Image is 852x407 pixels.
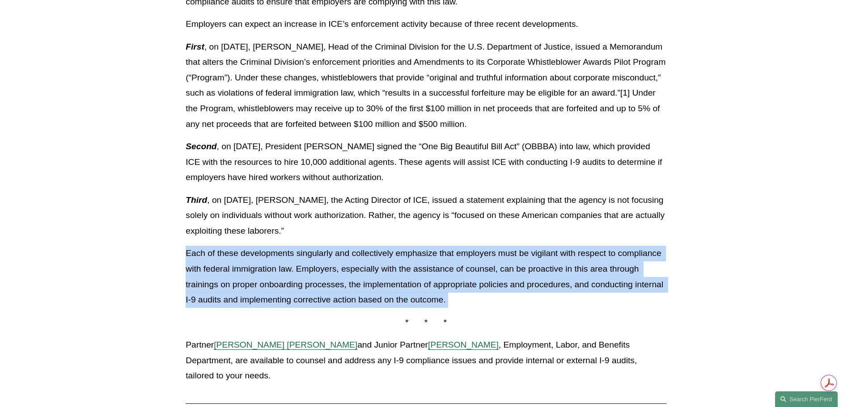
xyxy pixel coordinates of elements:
[186,139,666,185] p: , on [DATE], President [PERSON_NAME] signed the “One Big Beautiful Bill Act” (OBBBA) into law, wh...
[186,142,216,151] em: Second
[214,340,357,349] a: [PERSON_NAME] [PERSON_NAME]
[186,246,666,307] p: Each of these developments singularly and collectively emphasize that employers must be vigilant ...
[186,17,666,32] p: Employers can expect an increase in ICE’s enforcement activity because of three recent developments.
[186,39,666,132] p: , on [DATE], [PERSON_NAME], Head of the Criminal Division for the U.S. Department of Justice, iss...
[428,340,499,349] a: [PERSON_NAME]
[186,337,666,384] p: Partner and Junior Partner , Employment, Labor, and Benefits Department, are available to counsel...
[775,391,838,407] a: Search this site
[186,42,204,51] em: First
[186,195,207,205] em: Third
[186,193,666,239] p: , on [DATE], [PERSON_NAME], the Acting Director of ICE, issued a statement explaining that the ag...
